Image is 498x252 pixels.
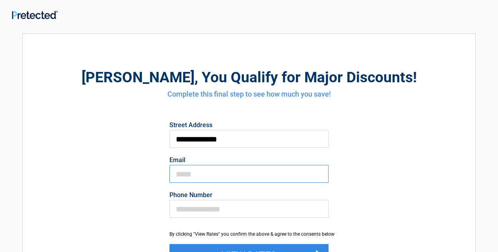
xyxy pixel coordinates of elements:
[12,11,58,19] img: Main Logo
[169,231,329,238] div: By clicking "View Rates" you confirm the above & agree to the consents below
[169,122,329,128] label: Street Address
[82,69,195,86] span: [PERSON_NAME]
[66,68,432,87] h2: , You Qualify for Major Discounts!
[66,89,432,99] h4: Complete this final step to see how much you save!
[169,157,329,163] label: Email
[169,192,329,198] label: Phone Number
